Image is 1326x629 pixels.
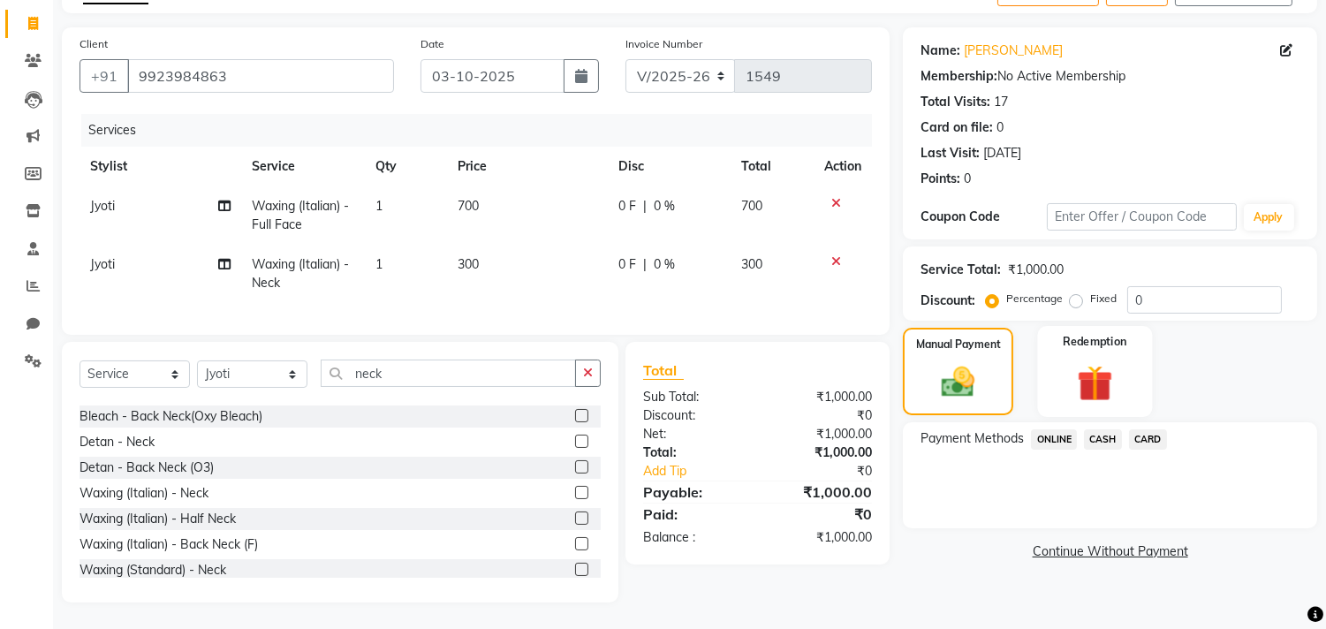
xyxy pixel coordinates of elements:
[127,59,394,93] input: Search by Name/Mobile/Email/Code
[90,198,115,214] span: Jyoti
[630,481,758,503] div: Payable:
[625,36,702,52] label: Invoice Number
[630,504,758,525] div: Paid:
[814,147,872,186] th: Action
[630,462,779,481] a: Add Tip
[758,425,886,443] div: ₹1,000.00
[1084,429,1122,450] span: CASH
[994,93,1008,111] div: 17
[630,443,758,462] div: Total:
[375,198,383,214] span: 1
[758,504,886,525] div: ₹0
[779,462,886,481] div: ₹0
[630,388,758,406] div: Sub Total:
[643,255,647,274] span: |
[81,114,885,147] div: Services
[964,42,1063,60] a: [PERSON_NAME]
[608,147,731,186] th: Disc
[758,481,886,503] div: ₹1,000.00
[758,406,886,425] div: ₹0
[618,255,636,274] span: 0 F
[375,256,383,272] span: 1
[643,197,647,216] span: |
[447,147,608,186] th: Price
[921,261,1001,279] div: Service Total:
[1063,333,1126,350] label: Redemption
[758,528,886,547] div: ₹1,000.00
[741,256,762,272] span: 300
[458,198,479,214] span: 700
[80,561,226,580] div: Waxing (Standard) - Neck
[654,255,675,274] span: 0 %
[654,197,675,216] span: 0 %
[921,429,1024,448] span: Payment Methods
[731,147,815,186] th: Total
[983,144,1021,163] div: [DATE]
[1047,203,1236,231] input: Enter Offer / Coupon Code
[80,484,208,503] div: Waxing (Italian) - Neck
[80,147,241,186] th: Stylist
[921,93,990,111] div: Total Visits:
[921,42,960,60] div: Name:
[80,407,262,426] div: Bleach - Back Neck(Oxy Bleach)
[80,535,258,554] div: Waxing (Italian) - Back Neck (F)
[996,118,1004,137] div: 0
[921,292,975,310] div: Discount:
[252,256,349,291] span: Waxing (Italian) - Neck
[80,59,129,93] button: +91
[921,67,997,86] div: Membership:
[1129,429,1167,450] span: CARD
[365,147,447,186] th: Qty
[964,170,971,188] div: 0
[80,458,214,477] div: Detan - Back Neck (O3)
[758,443,886,462] div: ₹1,000.00
[921,67,1299,86] div: No Active Membership
[630,425,758,443] div: Net:
[1031,429,1077,450] span: ONLINE
[916,337,1001,352] label: Manual Payment
[921,144,980,163] div: Last Visit:
[90,256,115,272] span: Jyoti
[921,208,1047,226] div: Coupon Code
[1065,361,1124,405] img: _gift.svg
[618,197,636,216] span: 0 F
[921,170,960,188] div: Points:
[906,542,1314,561] a: Continue Without Payment
[241,147,365,186] th: Service
[741,198,762,214] span: 700
[80,36,108,52] label: Client
[458,256,479,272] span: 300
[758,388,886,406] div: ₹1,000.00
[1006,291,1063,307] label: Percentage
[931,363,984,401] img: _cash.svg
[643,361,684,380] span: Total
[80,510,236,528] div: Waxing (Italian) - Half Neck
[80,433,155,451] div: Detan - Neck
[421,36,444,52] label: Date
[321,360,576,387] input: Search or Scan
[630,406,758,425] div: Discount:
[1008,261,1064,279] div: ₹1,000.00
[630,528,758,547] div: Balance :
[1090,291,1117,307] label: Fixed
[252,198,349,232] span: Waxing (Italian) - Full Face
[1244,204,1294,231] button: Apply
[921,118,993,137] div: Card on file:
